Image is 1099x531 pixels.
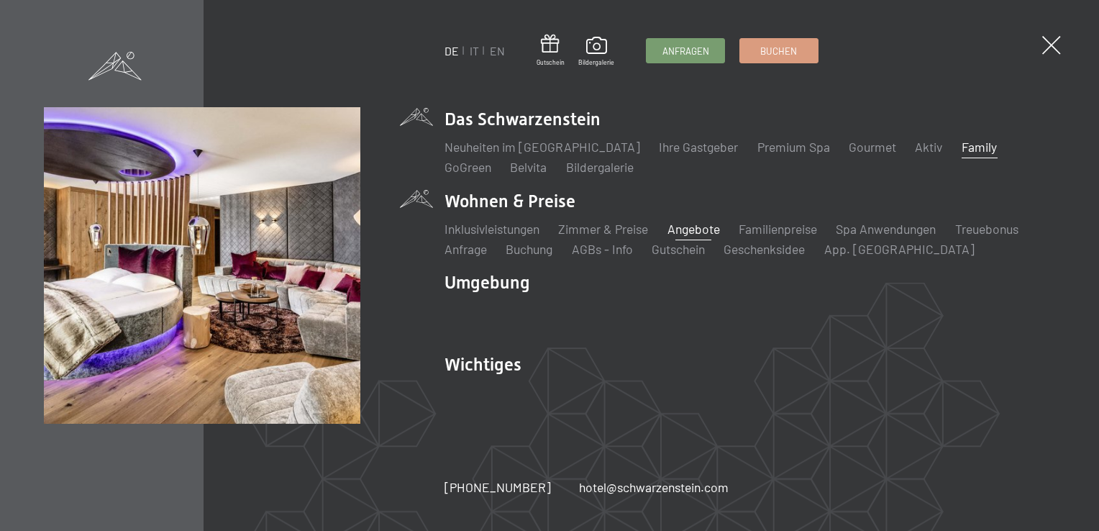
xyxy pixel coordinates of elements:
a: Anfrage [444,241,487,257]
a: App. [GEOGRAPHIC_DATA] [824,241,975,257]
a: [PHONE_NUMBER] [444,478,551,496]
span: Buchen [760,45,797,58]
a: Inklusivleistungen [444,221,539,237]
a: Angebote [667,221,720,237]
a: Bildergalerie [566,159,634,175]
a: Neuheiten im [GEOGRAPHIC_DATA] [444,139,640,155]
a: Zimmer & Preise [558,221,648,237]
a: Family [962,139,997,155]
a: Gourmet [849,139,896,155]
span: Anfragen [662,45,709,58]
span: [PHONE_NUMBER] [444,479,551,495]
a: GoGreen [444,159,491,175]
a: IT [470,44,479,58]
a: AGBs - Info [572,241,633,257]
span: Gutschein [537,58,565,67]
a: Premium Spa [757,139,830,155]
a: Gutschein [537,35,565,67]
a: Buchen [740,39,818,63]
a: Geschenksidee [724,241,805,257]
a: Aktiv [915,139,942,155]
a: Gutschein [652,241,705,257]
span: Bildergalerie [578,58,614,67]
a: Familienpreise [739,221,817,237]
a: Spa Anwendungen [836,221,936,237]
a: Belvita [510,159,547,175]
a: Treuebonus [955,221,1018,237]
a: Bildergalerie [578,37,614,67]
a: Buchung [506,241,552,257]
a: EN [490,44,505,58]
a: hotel@schwarzenstein.com [579,478,729,496]
a: Anfragen [647,39,724,63]
a: DE [444,44,459,58]
a: Ihre Gastgeber [659,139,738,155]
